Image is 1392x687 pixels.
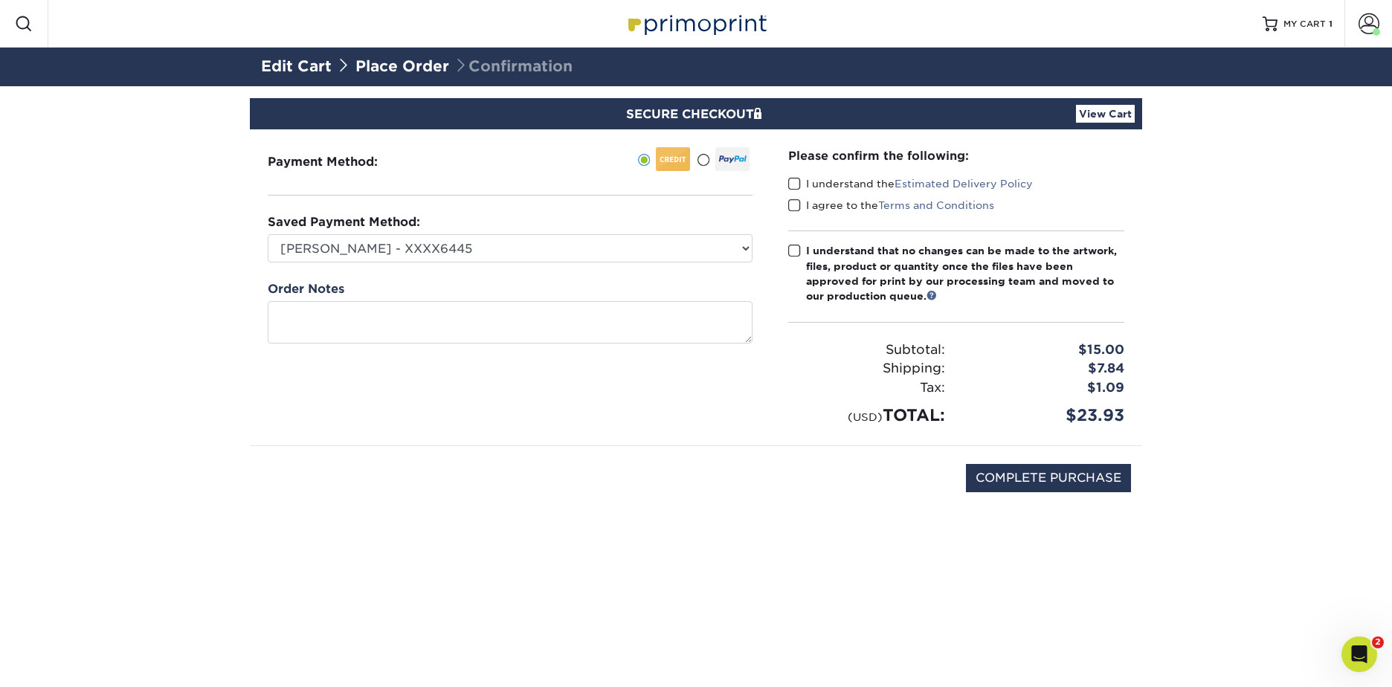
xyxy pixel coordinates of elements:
[454,57,573,75] span: Confirmation
[1076,105,1135,123] a: View Cart
[956,403,1135,428] div: $23.93
[788,198,994,213] label: I agree to the
[1372,636,1384,648] span: 2
[956,359,1135,378] div: $7.84
[261,57,332,75] a: Edit Cart
[1341,636,1377,672] iframe: Intercom live chat
[956,341,1135,360] div: $15.00
[966,464,1131,492] input: COMPLETE PURCHASE
[956,378,1135,398] div: $1.09
[788,176,1033,191] label: I understand the
[1329,19,1333,29] span: 1
[848,410,883,423] small: (USD)
[626,107,766,121] span: SECURE CHECKOUT
[788,147,1124,164] div: Please confirm the following:
[1283,18,1326,30] span: MY CART
[806,243,1124,304] div: I understand that no changes can be made to the artwork, files, product or quantity once the file...
[268,213,420,231] label: Saved Payment Method:
[777,378,956,398] div: Tax:
[878,199,994,211] a: Terms and Conditions
[355,57,449,75] a: Place Order
[895,178,1033,190] a: Estimated Delivery Policy
[268,155,414,169] h3: Payment Method:
[622,7,770,39] img: Primoprint
[261,464,335,508] img: DigiCert Secured Site Seal
[777,341,956,360] div: Subtotal:
[777,403,956,428] div: TOTAL:
[268,280,344,298] label: Order Notes
[777,359,956,378] div: Shipping:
